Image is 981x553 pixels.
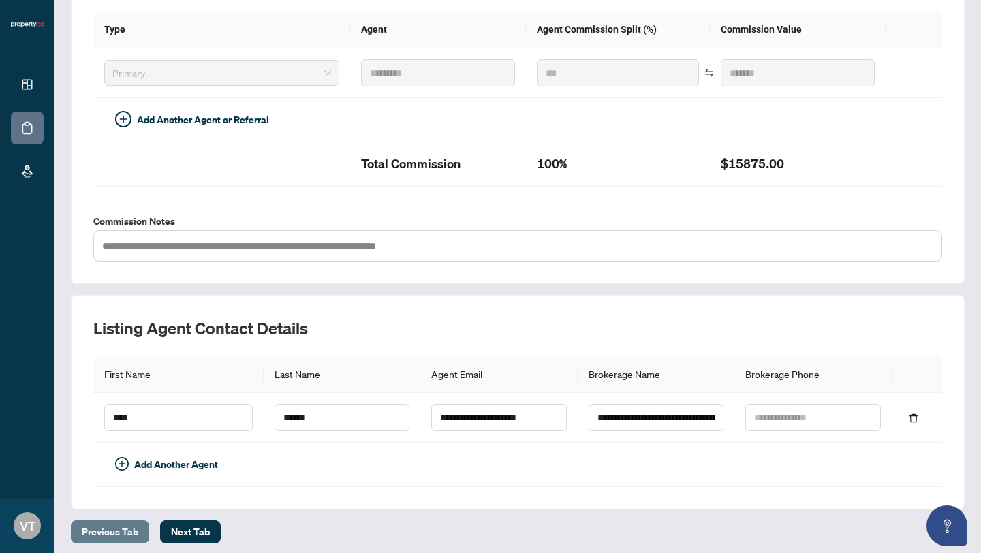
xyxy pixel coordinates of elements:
[93,317,942,339] h2: Listing Agent Contact Details
[420,355,577,393] th: Agent Email
[20,516,35,535] span: VT
[926,505,967,546] button: Open asap
[537,153,700,175] h2: 100%
[734,355,891,393] th: Brokerage Phone
[526,11,711,48] th: Agent Commission Split (%)
[704,68,714,78] span: swap
[350,11,526,48] th: Agent
[264,355,420,393] th: Last Name
[710,11,886,48] th: Commission Value
[93,355,264,393] th: First Name
[11,20,44,29] img: logo
[137,112,269,127] span: Add Another Agent or Referral
[104,454,229,475] button: Add Another Agent
[82,521,138,543] span: Previous Tab
[160,520,221,543] button: Next Tab
[721,153,875,175] h2: $15875.00
[134,457,218,472] span: Add Another Agent
[93,214,942,229] label: Commission Notes
[578,355,734,393] th: Brokerage Name
[909,413,918,423] span: delete
[93,11,350,48] th: Type
[104,109,280,131] button: Add Another Agent or Referral
[361,153,515,175] h2: Total Commission
[112,63,331,83] span: Primary
[171,521,210,543] span: Next Tab
[115,457,129,471] span: plus-circle
[71,520,149,543] button: Previous Tab
[115,111,131,127] span: plus-circle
